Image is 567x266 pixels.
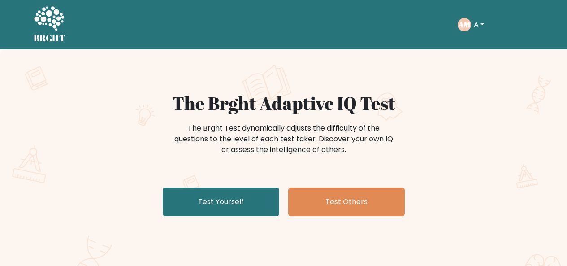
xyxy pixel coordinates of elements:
text: AM [458,19,471,30]
a: BRGHT [34,4,66,46]
button: A [471,19,487,31]
a: Test Yourself [163,188,279,216]
h5: BRGHT [34,33,66,44]
a: Test Others [288,188,405,216]
div: The Brght Test dynamically adjusts the difficulty of the questions to the level of each test take... [172,123,396,155]
h1: The Brght Adaptive IQ Test [65,92,502,114]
